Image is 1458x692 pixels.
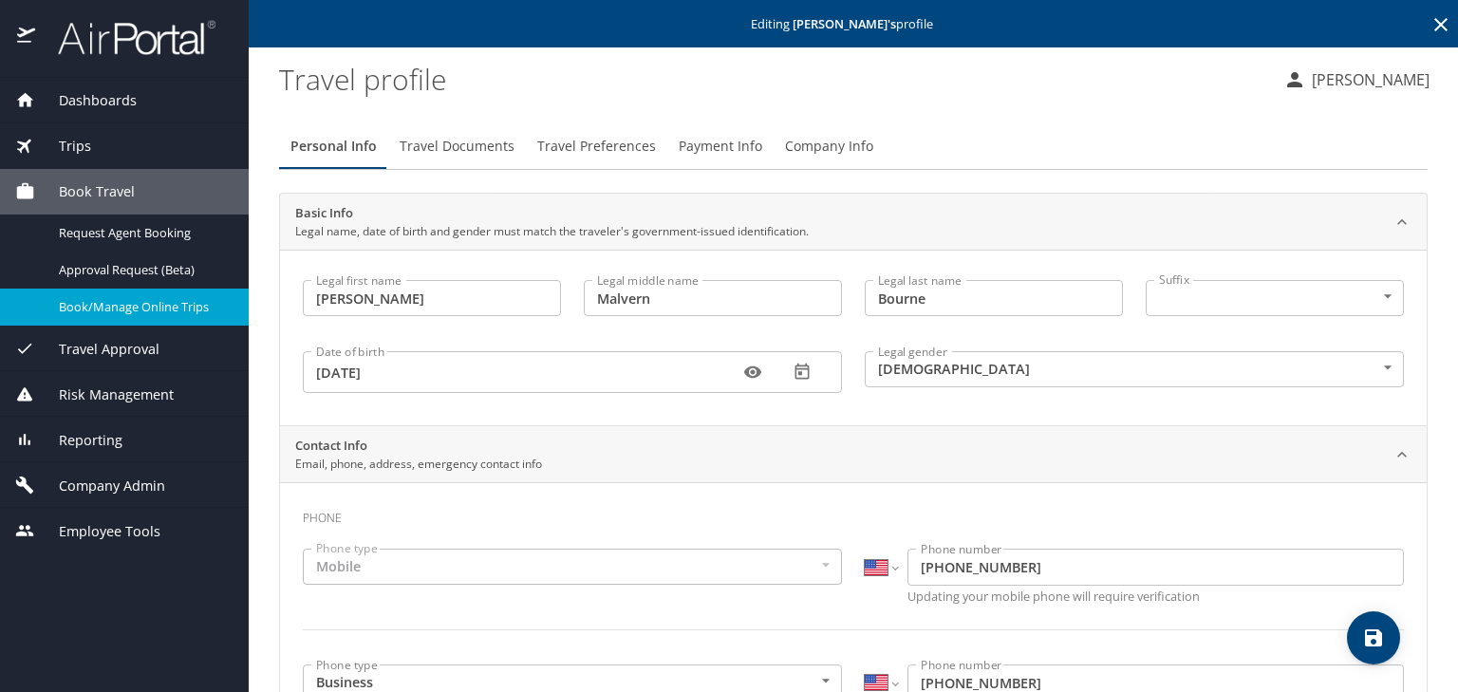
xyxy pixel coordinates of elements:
[35,90,137,111] span: Dashboards
[59,298,226,316] span: Book/Manage Online Trips
[254,18,1452,30] p: Editing profile
[290,135,377,159] span: Personal Info
[279,123,1428,169] div: Profile
[303,549,842,585] div: Mobile
[907,590,1404,603] p: Updating your mobile phone will require verification
[785,135,873,159] span: Company Info
[679,135,762,159] span: Payment Info
[295,223,809,240] p: Legal name, date of birth and gender must match the traveler's government-issued identification.
[793,15,896,32] strong: [PERSON_NAME] 's
[35,521,160,542] span: Employee Tools
[35,476,165,496] span: Company Admin
[295,204,809,223] h2: Basic Info
[35,181,135,202] span: Book Travel
[280,194,1427,251] div: Basic InfoLegal name, date of birth and gender must match the traveler's government-issued identi...
[37,19,215,56] img: airportal-logo.png
[280,250,1427,425] div: Basic InfoLegal name, date of birth and gender must match the traveler's government-issued identi...
[865,351,1404,387] div: [DEMOGRAPHIC_DATA]
[35,136,91,157] span: Trips
[280,426,1427,483] div: Contact InfoEmail, phone, address, emergency contact info
[1146,280,1404,316] div: ​
[295,456,542,473] p: Email, phone, address, emergency contact info
[59,261,226,279] span: Approval Request (Beta)
[59,224,226,242] span: Request Agent Booking
[35,430,122,451] span: Reporting
[1347,611,1400,664] button: save
[279,49,1268,108] h1: Travel profile
[400,135,514,159] span: Travel Documents
[303,497,1404,530] h3: Phone
[17,19,37,56] img: icon-airportal.png
[35,339,159,360] span: Travel Approval
[35,384,174,405] span: Risk Management
[295,437,542,456] h2: Contact Info
[537,135,656,159] span: Travel Preferences
[316,354,732,390] input: MM/DD/YYYY
[1276,63,1437,97] button: [PERSON_NAME]
[1306,68,1430,91] p: [PERSON_NAME]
